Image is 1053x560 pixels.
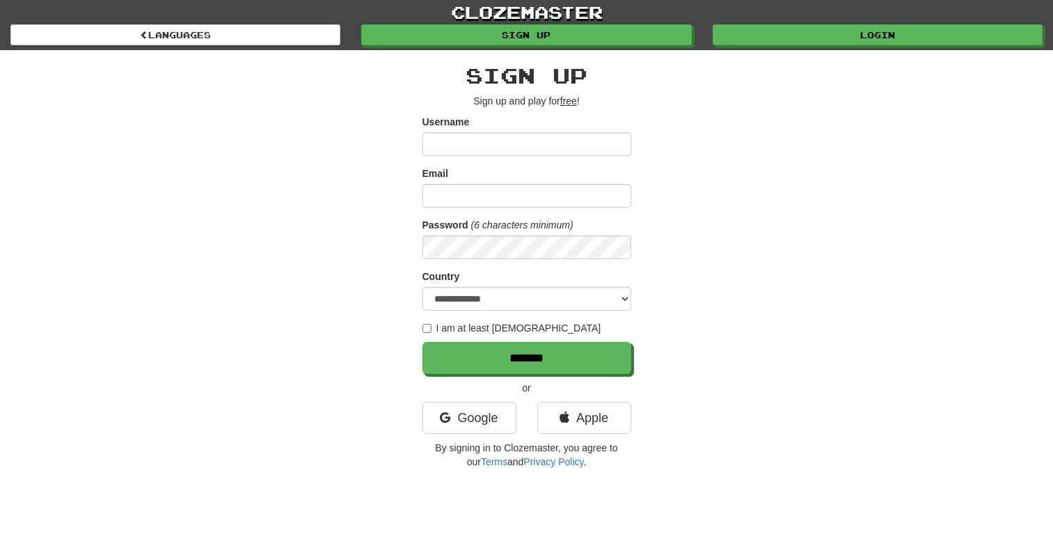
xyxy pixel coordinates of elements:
[422,441,631,469] p: By signing in to Clozemaster, you agree to our and .
[10,24,340,45] a: Languages
[523,456,583,467] a: Privacy Policy
[422,94,631,108] p: Sign up and play for !
[713,24,1043,45] a: Login
[422,218,468,232] label: Password
[481,456,507,467] a: Terms
[422,64,631,87] h2: Sign up
[422,321,601,335] label: I am at least [DEMOGRAPHIC_DATA]
[422,324,432,333] input: I am at least [DEMOGRAPHIC_DATA]
[422,270,460,283] label: Country
[537,402,631,434] a: Apple
[471,219,573,231] em: (6 characters minimum)
[560,95,577,107] u: free
[422,402,516,434] a: Google
[361,24,691,45] a: Sign up
[422,166,448,180] label: Email
[422,381,631,395] p: or
[422,115,470,129] label: Username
